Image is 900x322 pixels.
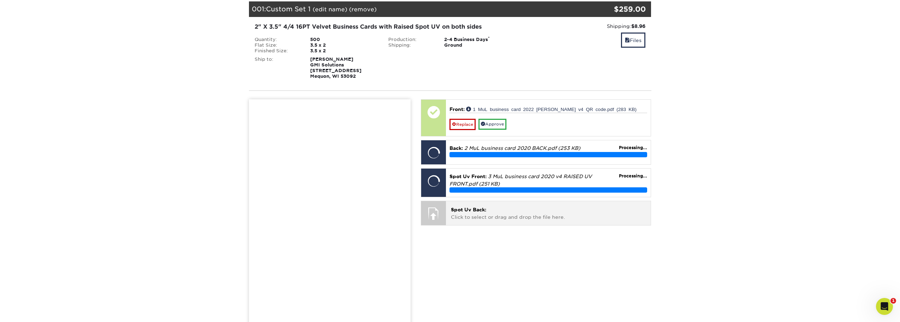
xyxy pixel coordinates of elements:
div: Ship to: [249,57,305,79]
a: Replace [449,119,476,130]
div: Production: [383,37,439,42]
span: Spot Uv Back: [451,207,486,212]
span: Front: [449,106,465,112]
em: 2 MuL business card 2020 BACK.pdf (253 KB) [464,145,580,151]
em: 3 MuL business card 2020 v4 RAISED UV FRONT.pdf (251 KB) [449,174,592,186]
div: Shipping: [522,23,646,30]
div: 001: [249,1,584,17]
p: Click to select or drag and drop the file here. [451,206,646,221]
a: (edit name) [313,6,347,13]
div: $259.00 [584,4,646,14]
a: 1 MuL business card 2022 [PERSON_NAME] v4 QR code.pdf (283 KB) [466,106,637,111]
iframe: Intercom live chat [876,298,893,315]
div: 3.5 x 2 [305,48,383,54]
a: Files [621,33,645,48]
strong: [PERSON_NAME] GMI Solutions [STREET_ADDRESS] Mequon, WI 53092 [310,57,361,79]
span: Back: [449,145,463,151]
div: 500 [305,37,383,42]
div: 2" X 3.5" 4/4 16PT Velvet Business Cards with Raised Spot UV on both sides [255,23,512,31]
span: files [625,37,630,43]
span: 1 [890,298,896,304]
div: Finished Size: [249,48,305,54]
span: Spot Uv Front: [449,174,487,179]
strong: $8.96 [631,23,645,29]
div: Flat Size: [249,42,305,48]
span: Custom Set 1 [266,5,310,13]
div: 3.5 x 2 [305,42,383,48]
iframe: Google Customer Reviews [2,300,60,320]
div: Ground [439,42,517,48]
div: Shipping: [383,42,439,48]
a: (remove) [349,6,377,13]
div: Quantity: [249,37,305,42]
a: Approve [478,119,506,130]
div: 2-4 Business Days [439,37,517,42]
